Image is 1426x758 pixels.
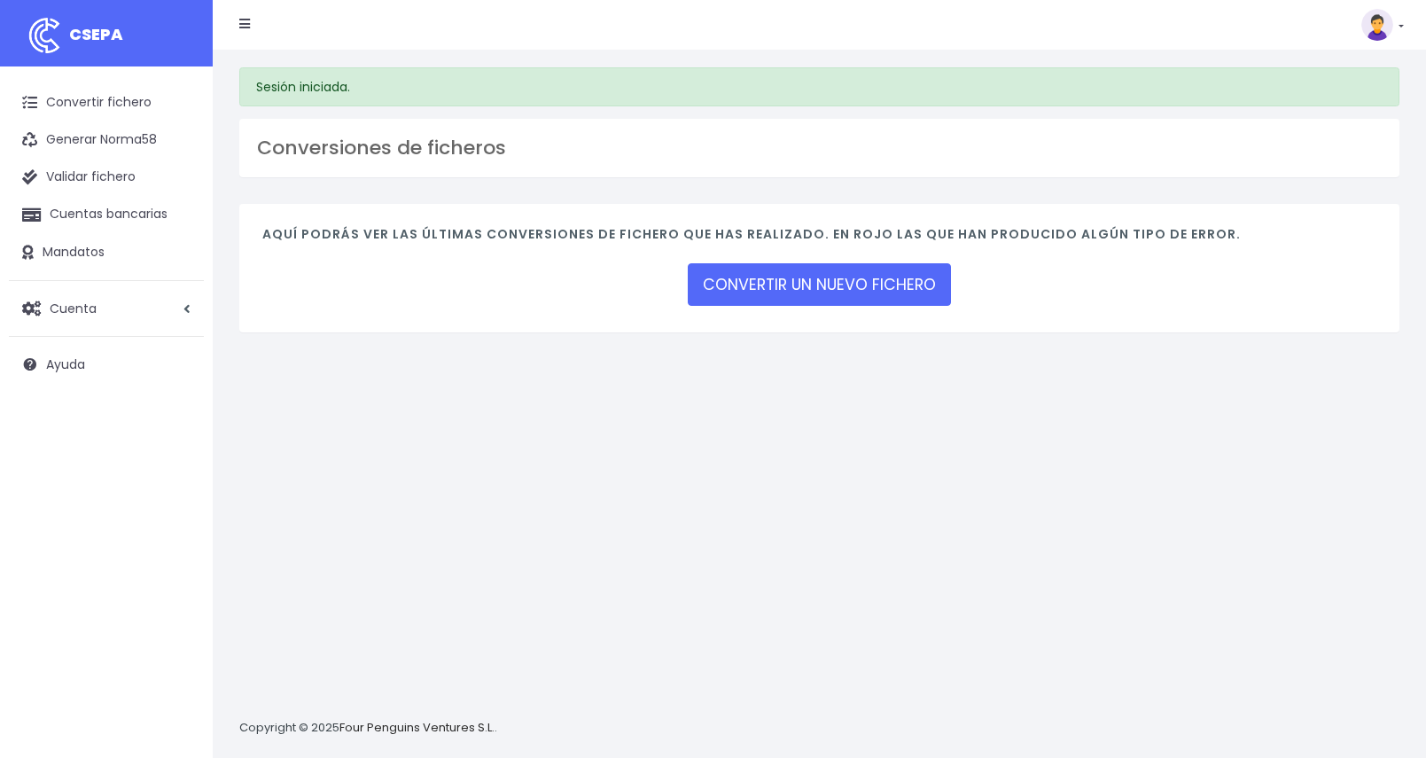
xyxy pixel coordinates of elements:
[22,13,66,58] img: logo
[9,121,204,159] a: Generar Norma58
[9,290,204,327] a: Cuenta
[50,299,97,316] span: Cuenta
[688,263,951,306] a: CONVERTIR UN NUEVO FICHERO
[9,234,204,271] a: Mandatos
[9,196,204,233] a: Cuentas bancarias
[262,227,1376,251] h4: Aquí podrás ver las últimas conversiones de fichero que has realizado. En rojo las que han produc...
[1361,9,1393,41] img: profile
[46,356,85,373] span: Ayuda
[69,23,123,45] span: CSEPA
[9,159,204,196] a: Validar fichero
[257,137,1382,160] h3: Conversiones de ficheros
[339,719,495,736] a: Four Penguins Ventures S.L.
[239,67,1399,106] div: Sesión iniciada.
[239,719,497,738] p: Copyright © 2025 .
[9,84,204,121] a: Convertir fichero
[9,346,204,383] a: Ayuda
